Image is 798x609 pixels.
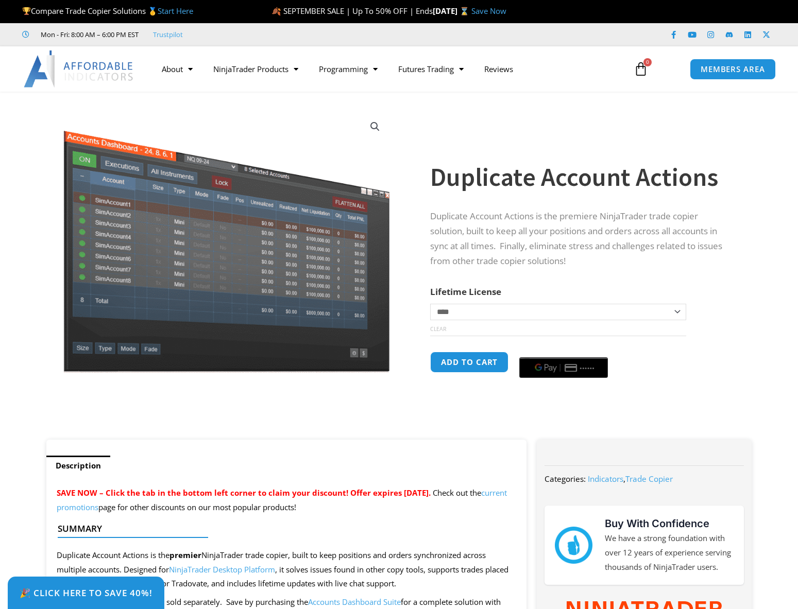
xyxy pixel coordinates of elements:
[430,159,731,195] h1: Duplicate Account Actions
[474,57,523,81] a: Reviews
[430,209,731,269] p: Duplicate Account Actions is the premiere NinjaTrader trade copier solution, built to keep all yo...
[58,524,507,534] h4: Summary
[618,54,664,84] a: 0
[605,531,734,575] p: We have a strong foundation with over 12 years of experience serving thousands of NinjaTrader users.
[430,325,446,333] a: Clear options
[625,474,673,484] a: Trade Copier
[545,474,586,484] span: Categories:
[388,57,474,81] a: Futures Trading
[309,57,388,81] a: Programming
[153,28,183,41] a: Trustpilot
[57,488,431,498] span: SAVE NOW – Click the tab in the bottom left corner to claim your discount! Offer expires [DATE].
[517,350,610,351] iframe: Secure payment input frame
[169,550,201,560] strong: premier
[8,577,164,609] a: 🎉 Click Here to save 40%!
[555,527,592,564] img: mark thumbs good 43913 | Affordable Indicators – NinjaTrader
[430,286,501,298] label: Lifetime License
[605,516,734,531] h3: Buy With Confidence
[158,6,193,16] a: Start Here
[588,474,623,484] a: Indicators
[433,6,471,16] strong: [DATE] ⌛
[38,28,139,41] span: Mon - Fri: 8:00 AM – 6:00 PM EST
[519,357,608,378] button: Buy with GPay
[581,364,596,372] text: ••••••
[366,117,384,136] a: View full-screen image gallery
[151,57,203,81] a: About
[20,588,152,597] span: 🎉 Click Here to save 40%!
[61,110,392,373] img: Screenshot 2024-08-26 15414455555
[57,486,517,515] p: Check out the page for other discounts on our most popular products!
[169,564,275,575] a: NinjaTrader Desktop Platform
[46,456,110,476] a: Description
[22,6,193,16] span: Compare Trade Copier Solutions 🥇
[23,7,30,15] img: 🏆
[588,474,673,484] span: ,
[151,57,622,81] nav: Menu
[471,6,506,16] a: Save Now
[24,50,134,88] img: LogoAI | Affordable Indicators – NinjaTrader
[701,65,765,73] span: MEMBERS AREA
[690,59,776,80] a: MEMBERS AREA
[57,550,508,589] span: Duplicate Account Actions is the NinjaTrader trade copier, built to keep positions and orders syn...
[643,58,652,66] span: 0
[430,352,508,373] button: Add to cart
[203,57,309,81] a: NinjaTrader Products
[271,6,433,16] span: 🍂 SEPTEMBER SALE | Up To 50% OFF | Ends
